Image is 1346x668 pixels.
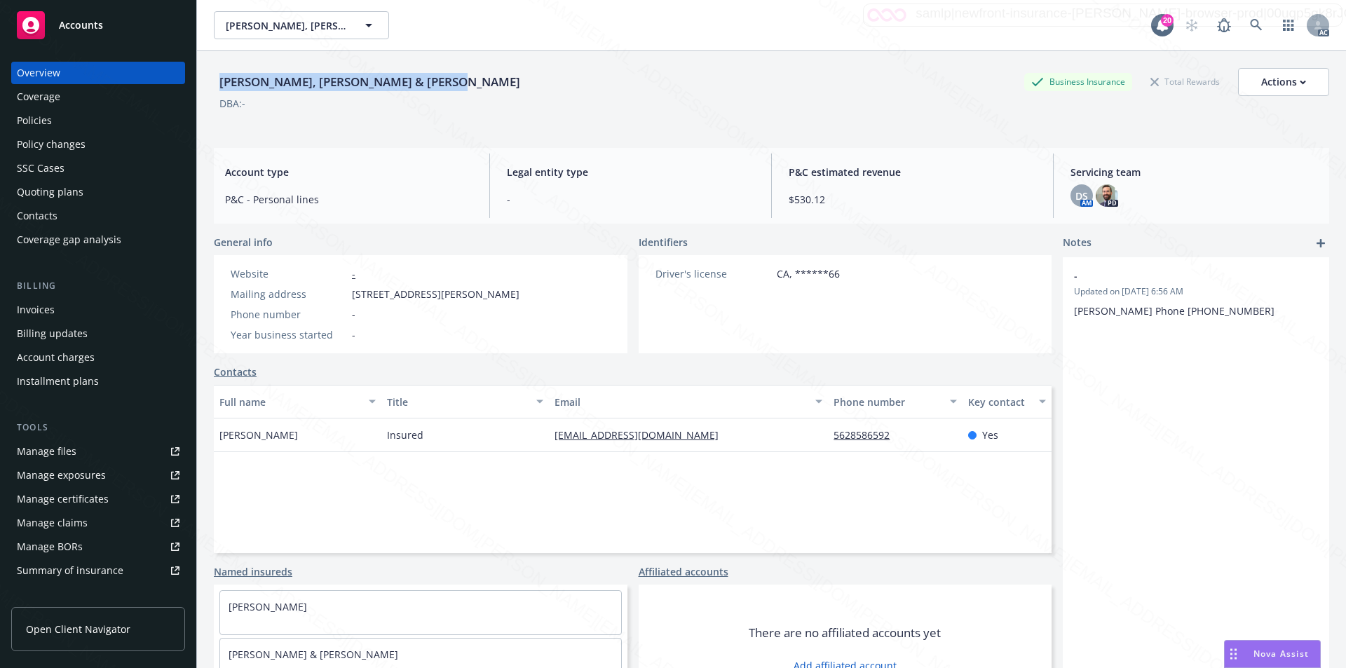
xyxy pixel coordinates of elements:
[17,133,86,156] div: Policy changes
[982,428,998,442] span: Yes
[11,205,185,227] a: Contacts
[11,299,185,321] a: Invoices
[226,18,347,33] span: [PERSON_NAME], [PERSON_NAME] & [PERSON_NAME]
[1074,268,1282,283] span: -
[1024,73,1132,90] div: Business Insurance
[17,370,99,393] div: Installment plans
[17,346,95,369] div: Account charges
[26,622,130,636] span: Open Client Navigator
[1063,235,1092,252] span: Notes
[219,428,298,442] span: [PERSON_NAME]
[17,229,121,251] div: Coverage gap analysis
[17,157,64,179] div: SSC Cases
[11,6,185,45] a: Accounts
[828,385,962,418] button: Phone number
[387,428,423,442] span: Insured
[11,536,185,558] a: Manage BORs
[834,395,941,409] div: Phone number
[11,440,185,463] a: Manage files
[1074,304,1274,318] span: [PERSON_NAME] Phone [PHONE_NUMBER]
[11,322,185,345] a: Billing updates
[1143,73,1227,90] div: Total Rewards
[1274,11,1303,39] a: Switch app
[1242,11,1270,39] a: Search
[17,464,106,486] div: Manage exposures
[11,62,185,84] a: Overview
[352,267,355,280] a: -
[1075,189,1088,203] span: DS
[352,287,519,301] span: [STREET_ADDRESS][PERSON_NAME]
[17,62,60,84] div: Overview
[17,86,60,108] div: Coverage
[11,512,185,534] a: Manage claims
[231,327,346,342] div: Year business started
[507,165,754,179] span: Legal entity type
[381,385,549,418] button: Title
[1070,165,1318,179] span: Servicing team
[17,181,83,203] div: Quoting plans
[17,536,83,558] div: Manage BORs
[968,395,1031,409] div: Key contact
[11,181,185,203] a: Quoting plans
[11,133,185,156] a: Policy changes
[639,235,688,250] span: Identifiers
[231,307,346,322] div: Phone number
[555,395,807,409] div: Email
[17,205,57,227] div: Contacts
[549,385,828,418] button: Email
[963,385,1052,418] button: Key contact
[1225,641,1242,667] div: Drag to move
[17,440,76,463] div: Manage files
[11,421,185,435] div: Tools
[17,322,88,345] div: Billing updates
[749,625,941,641] span: There are no affiliated accounts yet
[11,279,185,293] div: Billing
[1178,11,1206,39] a: Start snowing
[214,11,389,39] button: [PERSON_NAME], [PERSON_NAME] & [PERSON_NAME]
[1096,184,1118,207] img: photo
[1238,68,1329,96] button: Actions
[789,192,1036,207] span: $530.12
[214,364,257,379] a: Contacts
[834,428,901,442] a: 5628586592
[1253,648,1309,660] span: Nova Assist
[11,346,185,369] a: Account charges
[507,192,754,207] span: -
[1161,14,1174,27] div: 20
[17,559,123,582] div: Summary of insurance
[11,86,185,108] a: Coverage
[219,96,245,111] div: DBA: -
[11,370,185,393] a: Installment plans
[11,464,185,486] a: Manage exposures
[11,488,185,510] a: Manage certificates
[1261,69,1306,95] div: Actions
[789,165,1036,179] span: P&C estimated revenue
[231,287,346,301] div: Mailing address
[225,165,473,179] span: Account type
[17,109,52,132] div: Policies
[352,307,355,322] span: -
[214,385,381,418] button: Full name
[231,266,346,281] div: Website
[59,20,103,31] span: Accounts
[214,73,526,91] div: [PERSON_NAME], [PERSON_NAME] & [PERSON_NAME]
[11,559,185,582] a: Summary of insurance
[229,600,307,613] a: [PERSON_NAME]
[655,266,771,281] div: Driver's license
[219,395,360,409] div: Full name
[352,327,355,342] span: -
[11,229,185,251] a: Coverage gap analysis
[1312,235,1329,252] a: add
[1063,257,1329,329] div: -Updated on [DATE] 6:56 AM[PERSON_NAME] Phone [PHONE_NUMBER]
[639,564,728,579] a: Affiliated accounts
[11,109,185,132] a: Policies
[11,157,185,179] a: SSC Cases
[214,564,292,579] a: Named insureds
[555,428,730,442] a: [EMAIL_ADDRESS][DOMAIN_NAME]
[214,235,273,250] span: General info
[17,299,55,321] div: Invoices
[225,192,473,207] span: P&C - Personal lines
[387,395,528,409] div: Title
[1224,640,1321,668] button: Nova Assist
